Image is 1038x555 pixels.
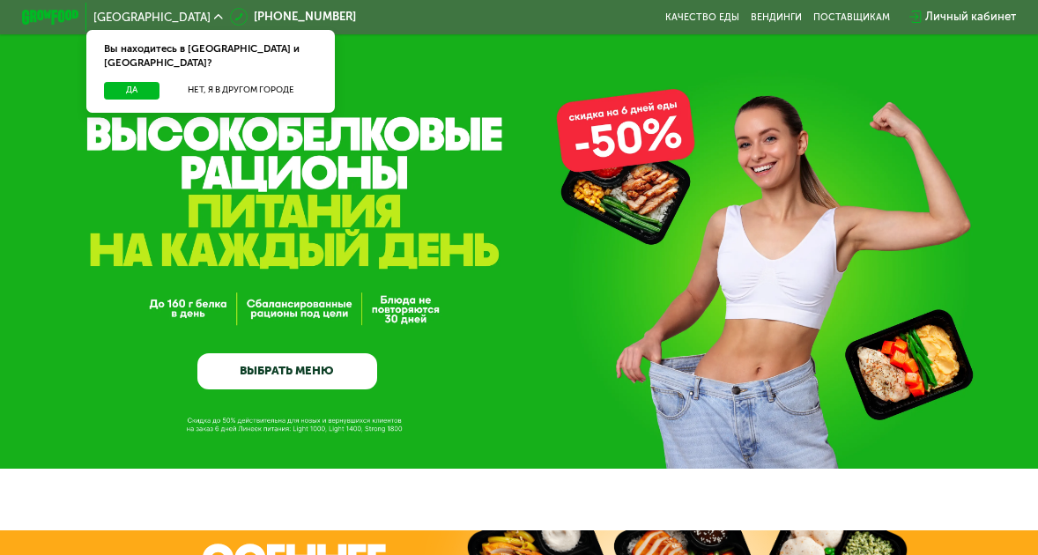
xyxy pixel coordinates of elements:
[230,8,355,26] a: [PHONE_NUMBER]
[813,11,890,23] div: поставщикам
[665,11,739,23] a: Качество еды
[751,11,802,23] a: Вендинги
[197,353,377,389] a: ВЫБРАТЬ МЕНЮ
[93,11,211,23] span: [GEOGRAPHIC_DATA]
[925,8,1016,26] div: Личный кабинет
[86,30,334,82] div: Вы находитесь в [GEOGRAPHIC_DATA] и [GEOGRAPHIC_DATA]?
[165,82,317,100] button: Нет, я в другом городе
[104,82,159,100] button: Да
